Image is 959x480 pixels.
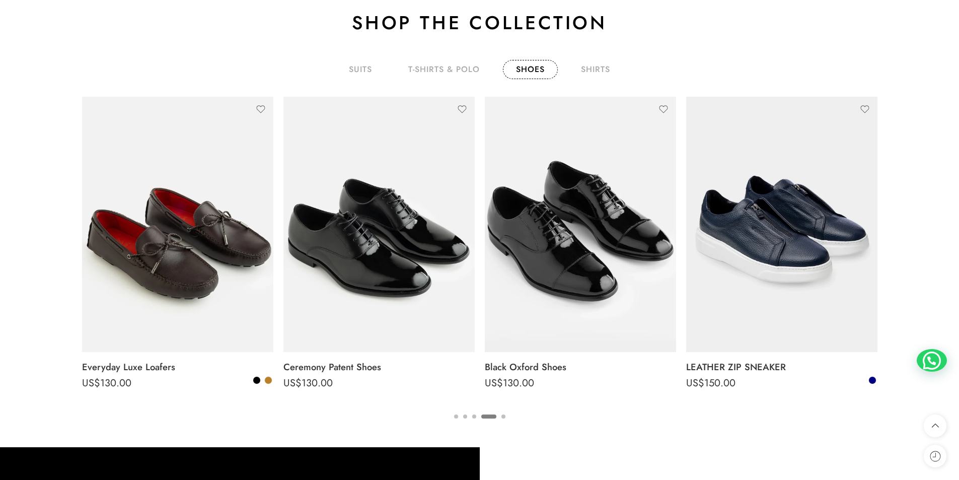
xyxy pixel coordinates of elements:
[82,357,273,377] a: Everyday Luxe Loafers
[82,11,877,35] h2: Shop the collection
[686,357,877,377] a: LEATHER ZIP SNEAKER
[264,376,273,385] a: Camel
[283,376,302,390] span: US$
[336,60,385,79] a: Suits
[82,376,131,390] bdi: 130.00
[252,376,261,385] a: Black
[503,60,558,79] a: shoes
[485,376,503,390] span: US$
[485,376,534,390] bdi: 130.00
[82,376,100,390] span: US$
[686,376,735,390] bdi: 150.00
[395,60,493,79] a: T-Shirts & Polo
[283,376,333,390] bdi: 130.00
[868,376,877,385] a: Navy
[686,376,704,390] span: US$
[568,60,623,79] a: shirts
[283,357,475,377] a: Ceremony Patent Shoes
[485,357,676,377] a: Black Oxford Shoes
